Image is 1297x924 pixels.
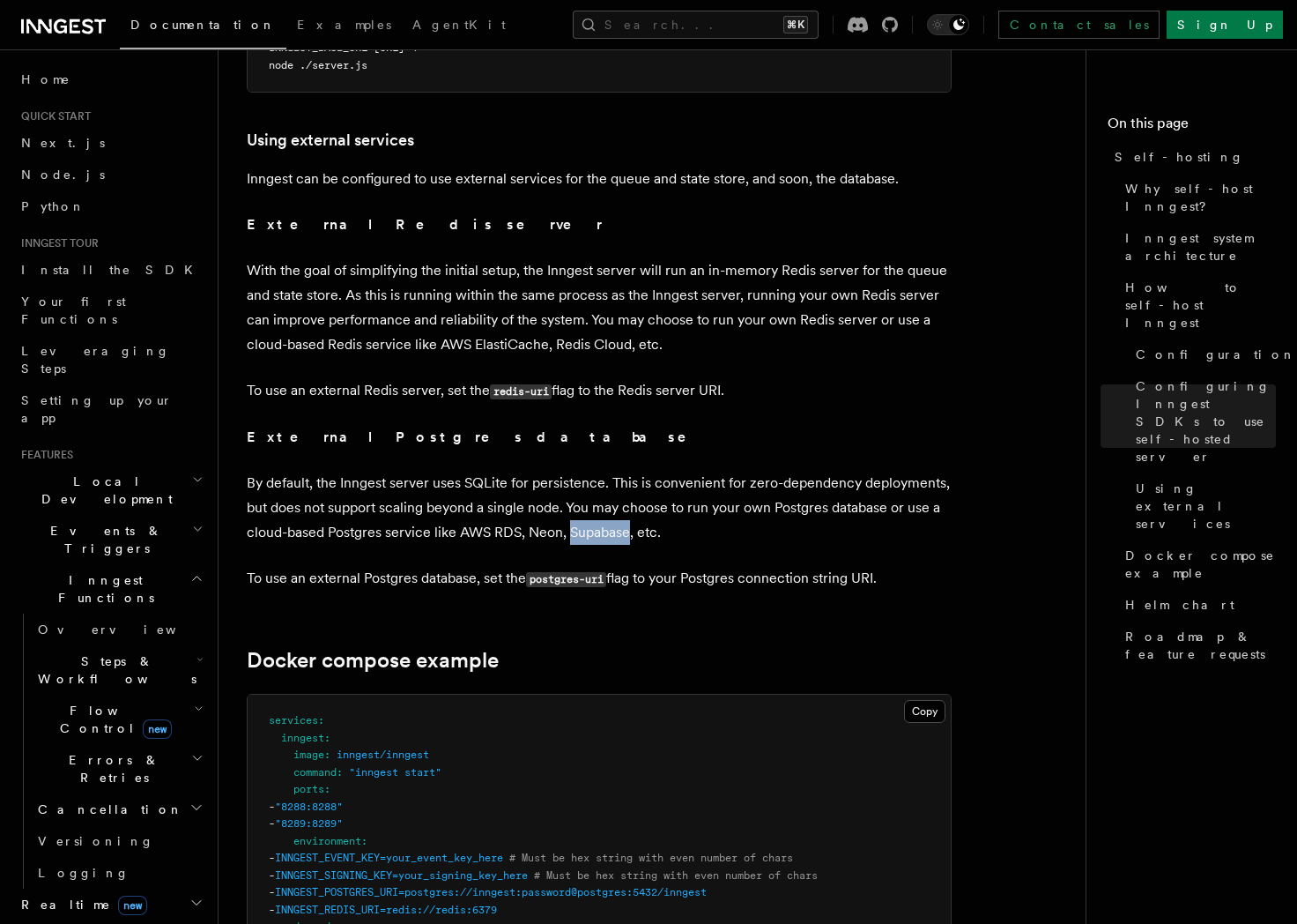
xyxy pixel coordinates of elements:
[1125,628,1276,663] span: Roadmap & feature requests
[14,896,147,913] span: Realtime
[31,825,207,857] a: Versioning
[1115,148,1244,166] span: Self-hosting
[275,886,707,898] span: INNGEST_POSTGRES_URI=postgres://inngest:password@postgres:5432/inngest
[21,393,173,425] span: Setting up your app
[14,889,207,920] button: Realtimenew
[1125,279,1276,332] span: How to self-host Inngest
[402,5,516,48] a: AgentKit
[120,5,286,49] a: Documentation
[14,236,99,250] span: Inngest tour
[412,18,506,32] span: AgentKit
[21,136,105,150] span: Next.js
[1125,229,1276,265] span: Inngest system architecture
[1129,473,1276,540] a: Using external services
[14,473,192,508] span: Local Development
[31,744,207,794] button: Errors & Retries
[293,749,324,761] span: image
[247,648,499,673] a: Docker compose example
[130,18,276,32] span: Documentation
[269,801,275,813] span: -
[1136,480,1276,533] span: Using external services
[1129,370,1276,473] a: Configuring Inngest SDKs to use self-hosted server
[1125,547,1276,582] span: Docker compose example
[324,732,330,744] span: :
[783,16,808,34] kbd: ⌘K
[247,216,603,233] strong: External Redis server
[318,714,324,727] span: :
[14,448,73,462] span: Features
[293,783,324,795] span: ports
[349,766,441,779] span: "inngest start"
[14,335,207,384] a: Leveraging Steps
[269,869,275,882] span: -
[247,566,952,592] p: To use an external Postgres database, set the flag to your Postgres connection string URI.
[337,749,429,761] span: inngest/inngest
[118,896,147,915] span: new
[1125,596,1234,614] span: Helm chart
[573,11,819,39] button: Search...⌘K
[297,18,391,32] span: Examples
[21,168,105,182] span: Node.js
[324,749,330,761] span: :
[1118,540,1276,589] a: Docker compose example
[1129,339,1276,370] a: Configuration
[275,801,343,813] span: "8288:8288"
[286,5,402,48] a: Examples
[31,645,207,695] button: Steps & Workflows
[14,384,207,434] a: Setting up your app
[247,428,711,445] strong: External Postgres database
[31,695,207,744] button: Flow Controlnew
[293,835,361,847] span: environment
[21,71,70,88] span: Home
[269,817,275,830] span: -
[31,702,194,737] span: Flow Control
[14,564,207,614] button: Inngest Functions
[14,515,207,564] button: Events & Triggers
[14,522,192,557] span: Events & Triggers
[927,14,969,35] button: Toggle dark mode
[269,59,367,71] span: node ./server.js
[1125,180,1276,215] span: Why self-host Inngest?
[275,817,343,830] span: "8289:8289"
[247,128,414,153] a: Using external services
[14,63,207,95] a: Home
[21,263,204,277] span: Install the SDK
[293,766,337,779] span: command
[1118,621,1276,670] a: Roadmap & feature requests
[490,384,552,399] code: redis-uri
[509,852,793,864] span: # Must be hex string with even number of chars
[269,904,275,916] span: -
[31,614,207,645] a: Overview
[247,378,952,404] p: To use an external Redis server, set the flag to the Redis server URI.
[1118,173,1276,222] a: Why self-host Inngest?
[1136,377,1276,466] span: Configuring Inngest SDKs to use self-hosted server
[324,783,330,795] span: :
[38,622,219,637] span: Overview
[275,852,503,864] span: INNGEST_EVENT_KEY=your_event_key_here
[534,869,818,882] span: # Must be hex string with even number of chars
[1108,113,1276,141] h4: On this page
[14,614,207,889] div: Inngest Functions
[1108,141,1276,173] a: Self-hosting
[21,344,170,376] span: Leveraging Steps
[31,652,196,688] span: Steps & Workflows
[31,751,191,786] span: Errors & Retries
[14,466,207,515] button: Local Development
[998,11,1160,39] a: Contact sales
[31,794,207,825] button: Cancellation
[361,835,367,847] span: :
[31,857,207,889] a: Logging
[14,127,207,159] a: Next.js
[275,869,528,882] span: INNGEST_SIGNING_KEY=your_signing_key_here
[143,719,172,739] span: new
[1118,272,1276,339] a: How to self-host Inngest
[1136,346,1296,363] span: Configuration
[247,471,952,545] p: By default, the Inngest server uses SQLite for persistence. This is convenient for zero-dependenc...
[21,199,85,213] span: Python
[38,866,130,880] span: Logging
[14,109,91,123] span: Quick start
[269,852,275,864] span: -
[337,766,343,779] span: :
[21,294,126,326] span: Your first Functions
[1167,11,1283,39] a: Sign Up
